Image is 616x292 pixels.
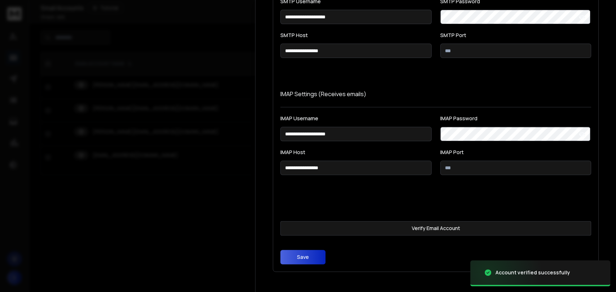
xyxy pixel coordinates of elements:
div: Account verified successfully [495,269,570,276]
label: IMAP Port [440,150,591,155]
p: IMAP Settings (Receives emails) [280,90,591,98]
label: IMAP Host [280,150,432,155]
label: SMTP Host [280,33,432,38]
label: SMTP Port [440,33,591,38]
label: IMAP Password [440,116,591,121]
button: Save [280,250,326,264]
label: IMAP Username [280,116,432,121]
button: Verify Email Account [280,221,591,235]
